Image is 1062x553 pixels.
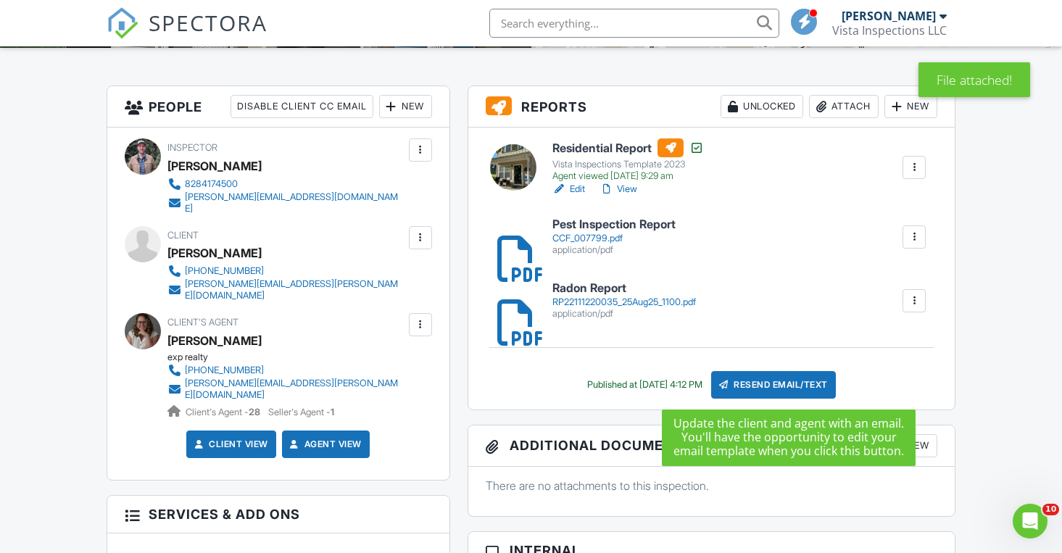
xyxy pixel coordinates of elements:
[167,352,417,363] div: exp realty
[287,437,362,452] a: Agent View
[552,218,676,255] a: Pest Inspection Report CCF_007799.pdf application/pdf
[552,182,585,196] a: Edit
[167,177,405,191] a: 8284174500
[191,437,268,452] a: Client View
[107,86,449,128] h3: People
[552,138,704,182] a: Residential Report Vista Inspections Template 2023 Agent viewed [DATE] 9:29 am
[552,138,704,157] h6: Residential Report
[167,242,262,264] div: [PERSON_NAME]
[552,296,696,308] div: RP22111220035_25Aug25_1100.pdf
[331,407,334,417] strong: 1
[552,218,676,231] h6: Pest Inspection Report
[552,233,676,244] div: CCF_007799.pdf
[167,191,405,215] a: [PERSON_NAME][EMAIL_ADDRESS][DOMAIN_NAME]
[832,23,947,38] div: Vista Inspections LLC
[107,20,267,50] a: SPECTORA
[552,159,704,170] div: Vista Inspections Template 2023
[468,425,955,467] h3: Additional Documents
[1042,504,1059,515] span: 10
[842,9,936,23] div: [PERSON_NAME]
[167,378,405,401] a: [PERSON_NAME][EMAIL_ADDRESS][PERSON_NAME][DOMAIN_NAME]
[711,371,836,399] div: Resend Email/Text
[600,182,637,196] a: View
[552,282,696,295] h6: Radon Report
[167,264,405,278] a: [PHONE_NUMBER]
[552,282,696,319] a: Radon Report RP22111220035_25Aug25_1100.pdf application/pdf
[185,191,405,215] div: [PERSON_NAME][EMAIL_ADDRESS][DOMAIN_NAME]
[231,95,373,118] div: Disable Client CC Email
[167,317,238,328] span: Client's Agent
[1013,504,1048,539] iframe: Intercom live chat
[167,155,262,177] div: [PERSON_NAME]
[552,244,676,256] div: application/pdf
[721,95,803,118] div: Unlocked
[489,9,779,38] input: Search everything...
[186,407,262,417] span: Client's Agent -
[809,95,879,118] div: Attach
[167,278,405,302] a: [PERSON_NAME][EMAIL_ADDRESS][PERSON_NAME][DOMAIN_NAME]
[884,95,937,118] div: New
[552,308,696,320] div: application/pdf
[268,407,334,417] span: Seller's Agent -
[486,478,938,494] p: There are no attachments to this inspection.
[379,95,432,118] div: New
[149,7,267,38] span: SPECTORA
[167,363,405,378] a: [PHONE_NUMBER]
[587,379,702,391] div: Published at [DATE] 4:12 PM
[167,230,199,241] span: Client
[918,62,1030,97] div: File attached!
[167,142,217,153] span: Inspector
[107,7,138,39] img: The Best Home Inspection Software - Spectora
[884,434,937,457] div: New
[552,170,704,182] div: Agent viewed [DATE] 9:29 am
[249,407,260,417] strong: 28
[468,86,955,128] h3: Reports
[107,496,449,533] h3: Services & Add ons
[185,278,405,302] div: [PERSON_NAME][EMAIL_ADDRESS][PERSON_NAME][DOMAIN_NAME]
[185,365,264,376] div: [PHONE_NUMBER]
[185,265,264,277] div: [PHONE_NUMBER]
[185,378,405,401] div: [PERSON_NAME][EMAIL_ADDRESS][PERSON_NAME][DOMAIN_NAME]
[185,178,238,190] div: 8284174500
[167,330,262,352] a: [PERSON_NAME]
